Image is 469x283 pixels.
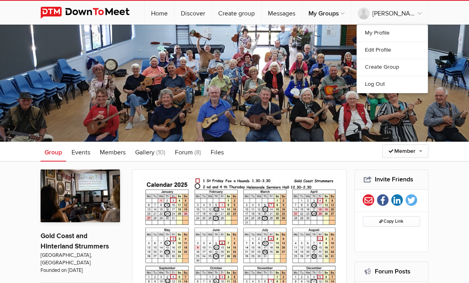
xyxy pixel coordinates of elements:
[145,1,174,25] a: Home
[171,142,205,162] a: Forum (8)
[357,59,428,76] a: Create Group
[96,142,130,162] a: Members
[41,169,120,222] img: Gold Coast and Hinterland Strummers
[357,42,428,59] a: Edit Profile
[68,142,94,162] a: Events
[194,148,201,156] span: (8)
[41,142,66,162] a: Group
[379,219,403,224] span: Copy Link
[131,142,169,162] a: Gallery (10)
[363,170,421,189] h2: Invite Friends
[41,252,120,267] span: [GEOGRAPHIC_DATA], [GEOGRAPHIC_DATA]
[45,148,62,156] span: Group
[211,148,224,156] span: Files
[375,268,411,275] a: Forum Posts
[41,267,120,274] span: Founded on [DATE]
[302,1,351,25] a: My Groups
[351,1,428,25] a: [PERSON_NAME]
[363,216,421,227] button: Copy Link
[41,7,142,19] img: DownToMeet
[207,142,228,162] a: Files
[72,148,90,156] span: Events
[357,76,428,93] a: Log Out
[382,144,428,158] a: Member
[262,1,302,25] a: Messages
[175,148,193,156] span: Forum
[156,148,165,156] span: (10)
[357,25,428,42] a: My Profile
[100,148,126,156] span: Members
[174,1,211,25] a: Discover
[212,1,261,25] a: Create group
[135,148,155,156] span: Gallery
